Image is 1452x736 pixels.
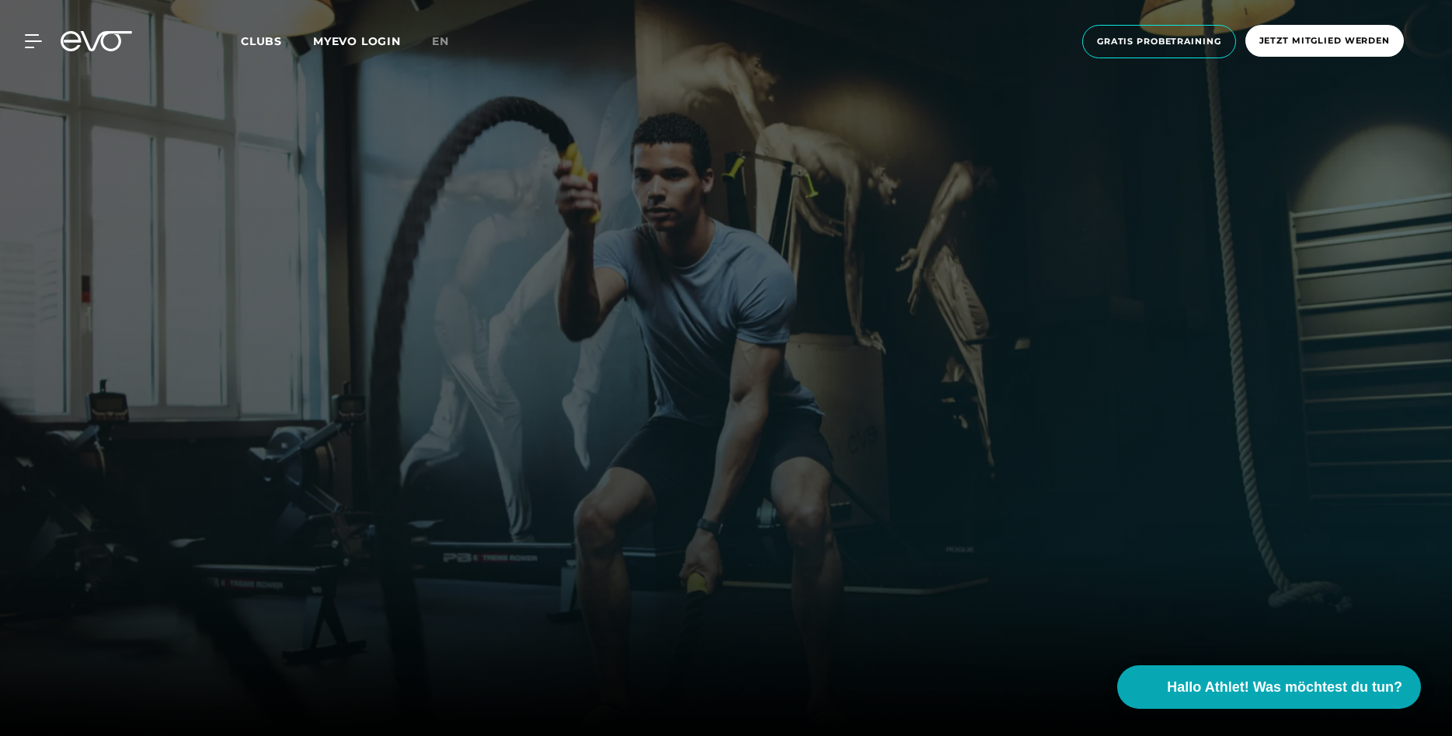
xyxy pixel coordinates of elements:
[1078,25,1241,58] a: Gratis Probetraining
[1241,25,1408,58] a: Jetzt Mitglied werden
[1167,677,1402,698] span: Hallo Athlet! Was möchtest du tun?
[241,34,282,48] span: Clubs
[1097,35,1221,48] span: Gratis Probetraining
[432,34,449,48] span: en
[432,33,468,51] a: en
[1259,34,1390,47] span: Jetzt Mitglied werden
[1117,665,1421,709] button: Hallo Athlet! Was möchtest du tun?
[313,34,401,48] a: MYEVO LOGIN
[241,33,313,48] a: Clubs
